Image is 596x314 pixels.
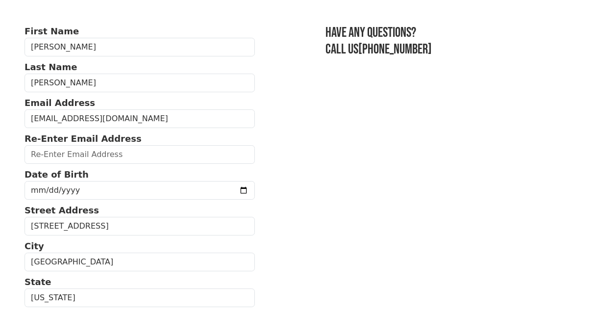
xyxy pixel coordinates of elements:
[25,145,255,164] input: Re-Enter Email Address
[25,205,99,215] strong: Street Address
[25,253,255,271] input: City
[25,109,255,128] input: Email Address
[325,41,571,58] h3: Call us
[25,133,142,144] strong: Re-Enter Email Address
[25,38,255,56] input: First Name
[25,26,79,36] strong: First Name
[325,25,571,41] h3: Have any questions?
[25,277,51,287] strong: State
[25,241,44,251] strong: City
[25,169,89,180] strong: Date of Birth
[358,41,432,57] a: [PHONE_NUMBER]
[25,62,77,72] strong: Last Name
[25,74,255,92] input: Last Name
[25,217,255,235] input: Street Address
[25,98,95,108] strong: Email Address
